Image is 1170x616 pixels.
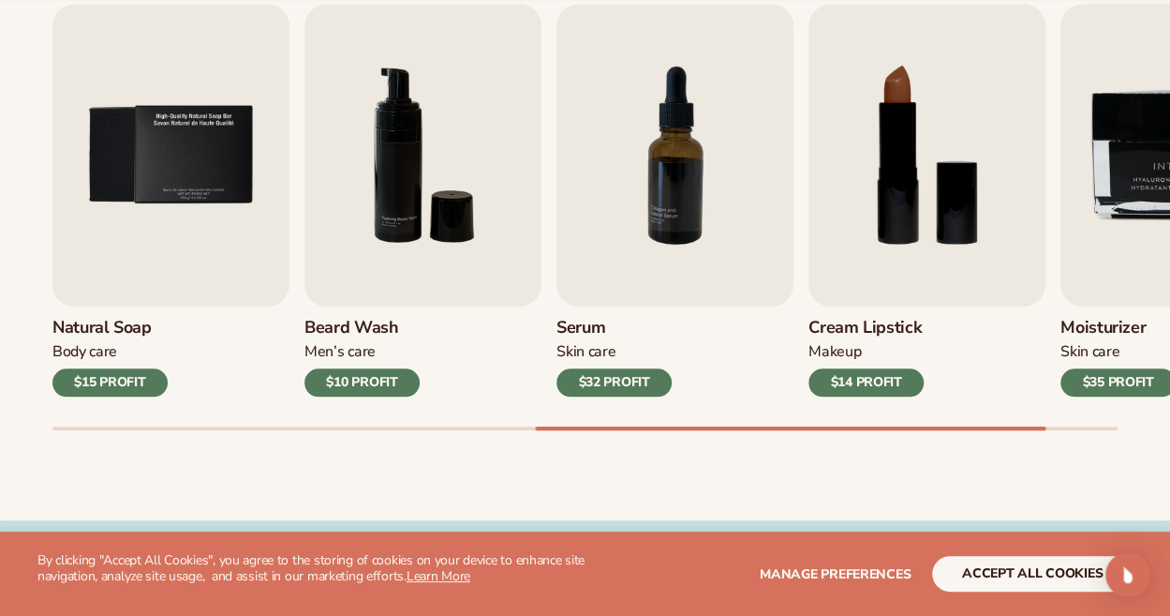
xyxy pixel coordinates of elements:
span: Manage preferences [760,565,911,583]
div: Men’s Care [304,342,420,362]
div: $10 PROFIT [304,368,420,397]
h3: Beard Wash [304,318,420,338]
a: 7 / 9 [556,4,793,397]
div: $14 PROFIT [808,368,924,397]
button: Manage preferences [760,556,911,592]
div: Makeup [808,342,924,362]
h3: Natural Soap [52,318,168,338]
div: Skin Care [556,342,672,362]
a: 6 / 9 [304,4,541,397]
div: Body Care [52,342,168,362]
div: Open Intercom Messenger [1105,552,1150,597]
div: $15 PROFIT [52,368,168,397]
a: 8 / 9 [808,4,1045,397]
a: Learn More [407,567,470,585]
h3: Cream Lipstick [808,318,924,338]
p: By clicking "Accept All Cookies", you agree to the storing of cookies on your device to enhance s... [37,553,585,585]
button: accept all cookies [932,556,1133,592]
div: $32 PROFIT [556,368,672,397]
h3: Serum [556,318,672,338]
a: 5 / 9 [52,4,289,397]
